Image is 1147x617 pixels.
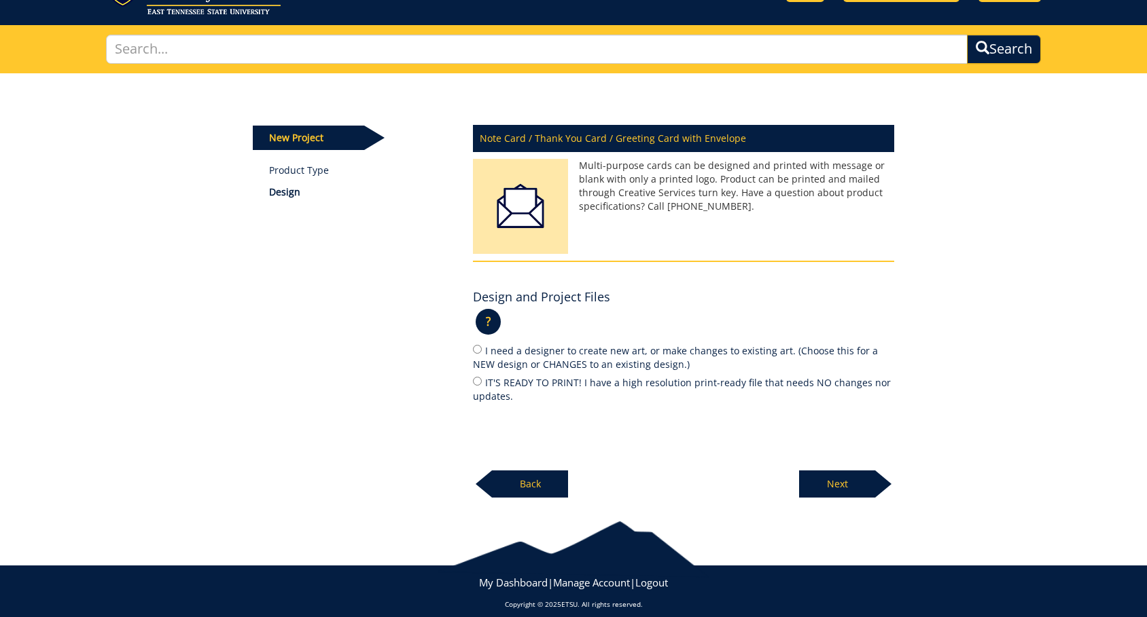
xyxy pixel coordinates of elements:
[476,309,501,335] p: ?
[492,470,568,498] p: Back
[269,164,453,177] a: Product Type
[799,470,875,498] p: Next
[473,343,894,371] label: I need a designer to create new art, or make changes to existing art. (Choose this for a NEW desi...
[553,576,630,589] a: Manage Account
[479,576,548,589] a: My Dashboard
[473,345,482,354] input: I need a designer to create new art, or make changes to existing art. (Choose this for a NEW desi...
[635,576,668,589] a: Logout
[473,377,482,386] input: IT'S READY TO PRINT! I have a high resolution print-ready file that needs NO changes nor updates.
[473,125,894,152] p: Note Card / Thank You Card / Greeting Card with Envelope
[473,159,894,213] p: Multi-purpose cards can be designed and printed with message or blank with only a printed logo. P...
[473,291,610,304] h4: Design and Project Files
[269,185,453,199] p: Design
[253,126,364,150] p: New Project
[106,35,968,64] input: Search...
[967,35,1041,64] button: Search
[561,599,578,609] a: ETSU
[473,375,894,403] label: IT'S READY TO PRINT! I have a high resolution print-ready file that needs NO changes nor updates.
